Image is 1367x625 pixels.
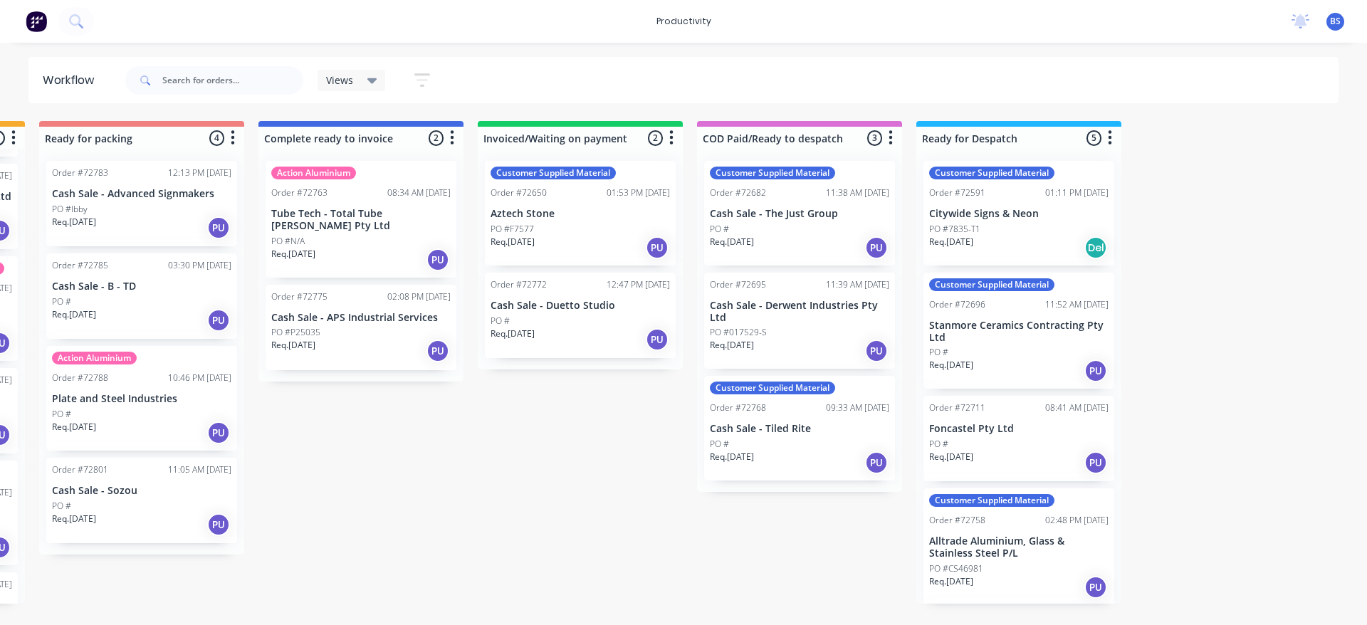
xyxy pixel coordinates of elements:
[929,298,985,311] div: Order #72696
[387,290,451,303] div: 02:08 PM [DATE]
[271,208,451,232] p: Tube Tech - Total Tube [PERSON_NAME] Pty Ltd
[826,187,889,199] div: 11:38 AM [DATE]
[168,259,231,272] div: 03:30 PM [DATE]
[1084,236,1107,259] div: Del
[923,273,1114,389] div: Customer Supplied MaterialOrder #7269611:52 AM [DATE]Stanmore Ceramics Contracting Pty LtdPO #Req...
[710,278,766,291] div: Order #72695
[929,223,980,236] p: PO #7835-T1
[929,236,973,248] p: Req. [DATE]
[1045,401,1109,414] div: 08:41 AM [DATE]
[929,208,1109,220] p: Citywide Signs & Neon
[52,500,71,513] p: PO #
[326,73,353,88] span: Views
[271,339,315,352] p: Req. [DATE]
[426,248,449,271] div: PU
[52,259,108,272] div: Order #72785
[826,401,889,414] div: 09:33 AM [DATE]
[865,340,888,362] div: PU
[271,235,305,248] p: PO #N/A
[46,346,237,451] div: Action AluminiumOrder #7278810:46 PM [DATE]Plate and Steel IndustriesPO #Req.[DATE]PU
[168,167,231,179] div: 12:13 PM [DATE]
[52,295,71,308] p: PO #
[52,485,231,497] p: Cash Sale - Sozou
[426,340,449,362] div: PU
[929,346,948,359] p: PO #
[207,309,230,332] div: PU
[649,11,718,32] div: productivity
[491,327,535,340] p: Req. [DATE]
[710,423,889,435] p: Cash Sale - Tiled Rite
[52,463,108,476] div: Order #72801
[491,223,534,236] p: PO #F7577
[1084,576,1107,599] div: PU
[865,236,888,259] div: PU
[710,187,766,199] div: Order #72682
[168,372,231,384] div: 10:46 PM [DATE]
[46,253,237,339] div: Order #7278503:30 PM [DATE]Cash Sale - B - TDPO #Req.[DATE]PU
[710,236,754,248] p: Req. [DATE]
[704,273,895,369] div: Order #7269511:39 AM [DATE]Cash Sale - Derwent Industries Pty LtdPO #017529-SReq.[DATE]PU
[710,167,835,179] div: Customer Supplied Material
[52,308,96,321] p: Req. [DATE]
[646,236,669,259] div: PU
[704,376,895,480] div: Customer Supplied MaterialOrder #7276809:33 AM [DATE]Cash Sale - Tiled RitePO #Req.[DATE]PU
[207,216,230,239] div: PU
[52,167,108,179] div: Order #72783
[710,223,729,236] p: PO #
[929,359,973,372] p: Req. [DATE]
[929,438,948,451] p: PO #
[491,300,670,312] p: Cash Sale - Duetto Studio
[491,236,535,248] p: Req. [DATE]
[710,300,889,324] p: Cash Sale - Derwent Industries Pty Ltd
[1330,15,1341,28] span: BS
[929,494,1054,507] div: Customer Supplied Material
[923,396,1114,481] div: Order #7271108:41 AM [DATE]Foncastel Pty LtdPO #Req.[DATE]PU
[826,278,889,291] div: 11:39 AM [DATE]
[271,167,356,179] div: Action Aluminium
[26,11,47,32] img: Factory
[929,167,1054,179] div: Customer Supplied Material
[710,326,767,339] p: PO #017529-S
[46,458,237,543] div: Order #7280111:05 AM [DATE]Cash Sale - SozouPO #Req.[DATE]PU
[710,382,835,394] div: Customer Supplied Material
[207,513,230,536] div: PU
[491,187,547,199] div: Order #72650
[491,167,616,179] div: Customer Supplied Material
[710,208,889,220] p: Cash Sale - The Just Group
[929,401,985,414] div: Order #72711
[865,451,888,474] div: PU
[207,421,230,444] div: PU
[485,273,676,358] div: Order #7277212:47 PM [DATE]Cash Sale - Duetto StudioPO #Req.[DATE]PU
[43,72,101,89] div: Workflow
[929,514,985,527] div: Order #72758
[1084,451,1107,474] div: PU
[52,352,137,364] div: Action Aluminium
[52,408,71,421] p: PO #
[710,438,729,451] p: PO #
[923,488,1114,605] div: Customer Supplied MaterialOrder #7275802:48 PM [DATE]Alltrade Aluminium, Glass & Stainless Steel ...
[929,320,1109,344] p: Stanmore Ceramics Contracting Pty Ltd
[710,401,766,414] div: Order #72768
[266,161,456,278] div: Action AluminiumOrder #7276308:34 AM [DATE]Tube Tech - Total Tube [PERSON_NAME] Pty LtdPO #N/AReq...
[923,161,1114,266] div: Customer Supplied MaterialOrder #7259101:11 PM [DATE]Citywide Signs & NeonPO #7835-T1Req.[DATE]Del
[1045,298,1109,311] div: 11:52 AM [DATE]
[162,66,303,95] input: Search for orders...
[52,216,96,229] p: Req. [DATE]
[607,278,670,291] div: 12:47 PM [DATE]
[491,315,510,327] p: PO #
[1045,187,1109,199] div: 01:11 PM [DATE]
[1084,359,1107,382] div: PU
[485,161,676,266] div: Customer Supplied MaterialOrder #7265001:53 PM [DATE]Aztech StonePO #F7577Req.[DATE]PU
[929,575,973,588] p: Req. [DATE]
[52,188,231,200] p: Cash Sale - Advanced Signmakers
[710,339,754,352] p: Req. [DATE]
[271,326,320,339] p: PO #P25035
[52,203,88,216] p: PO #Ibby
[271,187,328,199] div: Order #72763
[1045,514,1109,527] div: 02:48 PM [DATE]
[929,187,985,199] div: Order #72591
[266,285,456,370] div: Order #7277502:08 PM [DATE]Cash Sale - APS Industrial ServicesPO #P25035Req.[DATE]PU
[46,161,237,246] div: Order #7278312:13 PM [DATE]Cash Sale - Advanced SignmakersPO #IbbyReq.[DATE]PU
[607,187,670,199] div: 01:53 PM [DATE]
[52,393,231,405] p: Plate and Steel Industries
